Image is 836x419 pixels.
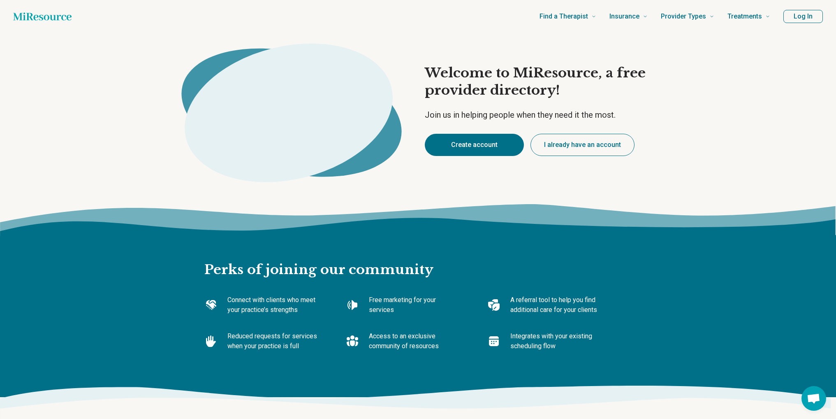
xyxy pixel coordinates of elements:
[510,295,602,315] p: A referral tool to help you find additional care for your clients
[425,65,668,99] h1: Welcome to MiResource, a free provider directory!
[204,235,632,279] h2: Perks of joining our community
[727,11,762,22] span: Treatments
[783,10,823,23] button: Log In
[13,8,72,25] a: Home page
[227,295,320,315] p: Connect with clients who meet your practice’s strengths
[540,11,588,22] span: Find a Therapist
[425,109,668,121] p: Join us in helping people when they need it the most.
[510,331,602,351] p: Integrates with your existing scheduling flow
[369,295,461,315] p: Free marketing for your services
[530,134,635,156] button: I already have an account
[227,331,320,351] p: Reduced requests for services when your practice is full
[369,331,461,351] p: Access to an exclusive community of resources
[661,11,706,22] span: Provider Types
[801,386,826,411] a: Open chat
[425,134,524,156] button: Create account
[609,11,639,22] span: Insurance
